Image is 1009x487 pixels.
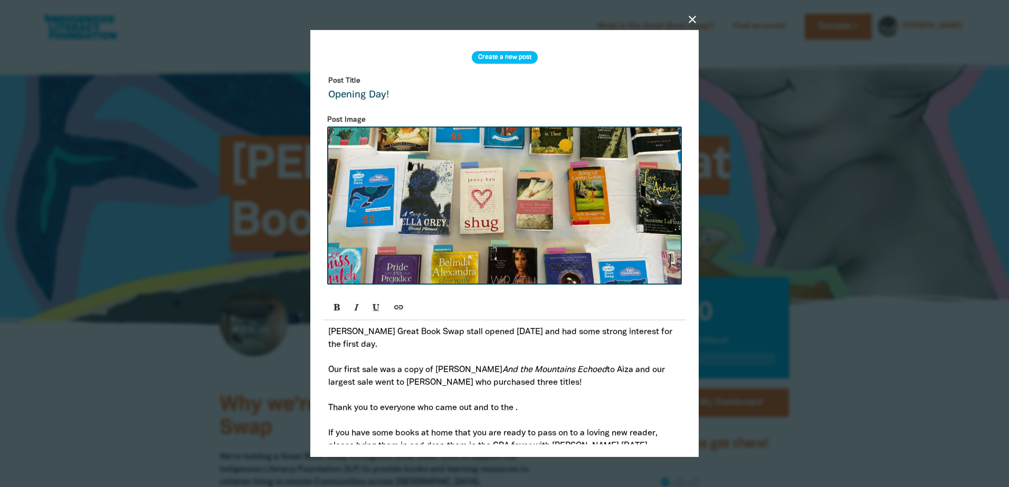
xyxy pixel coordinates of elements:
p: If you have some books at home that you are ready to pass on to a loving new reader, please bring... [328,427,681,465]
button: Underline (CTRL+U) [367,299,385,315]
p: [PERSON_NAME] Great Book Swap stall opened [DATE] and had some strong interest for the first day. [328,326,681,351]
button: Link (CTRL+K) [389,299,407,315]
h3: Create a new post [472,51,538,64]
button: Bold (CTRL+B) [328,299,346,315]
button: close [686,13,699,26]
p: Our first sale was a copy of [PERSON_NAME] to Aiza and our largest sale went to [PERSON_NAME] who... [328,364,681,389]
button: Italic (CTRL+I) [348,299,366,315]
p: Thank you to everyone who came out and to the . [328,402,681,414]
i: And the Mountains Echoed [502,366,607,374]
